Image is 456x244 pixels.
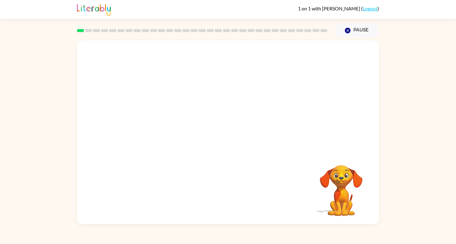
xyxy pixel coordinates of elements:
[298,5,379,11] div: ( )
[335,24,379,38] button: Pause
[363,5,378,11] a: Logout
[311,156,372,217] video: Your browser must support playing .mp4 files to use Literably. Please try using another browser.
[298,5,361,11] span: 1 on 1 with [PERSON_NAME]
[77,2,111,16] img: Literably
